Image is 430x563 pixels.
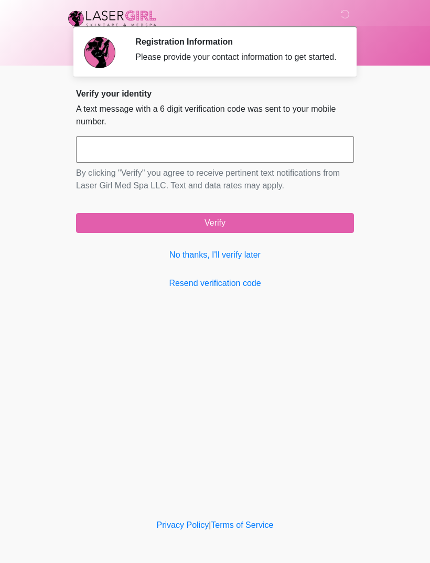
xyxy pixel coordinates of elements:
h2: Verify your identity [76,89,354,99]
a: Terms of Service [211,520,273,529]
a: | [209,520,211,529]
img: Laser Girl Med Spa LLC Logo [66,8,159,29]
a: Resend verification code [76,277,354,290]
button: Verify [76,213,354,233]
p: A text message with a 6 digit verification code was sent to your mobile number. [76,103,354,128]
p: By clicking "Verify" you agree to receive pertinent text notifications from Laser Girl Med Spa LL... [76,167,354,192]
div: Please provide your contact information to get started. [135,51,338,63]
a: Privacy Policy [157,520,209,529]
img: Agent Avatar [84,37,115,68]
a: No thanks, I'll verify later [76,249,354,261]
h2: Registration Information [135,37,338,47]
